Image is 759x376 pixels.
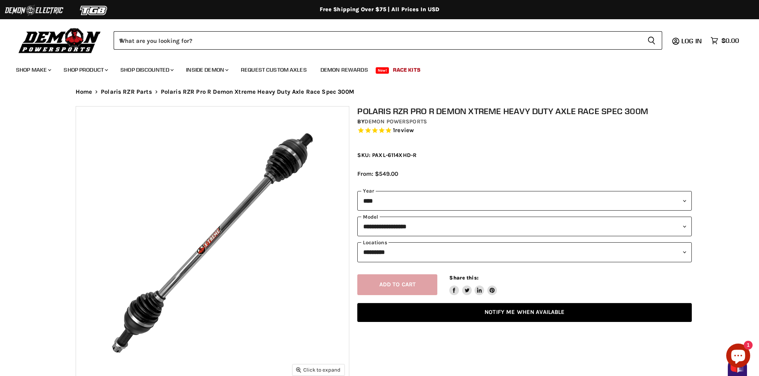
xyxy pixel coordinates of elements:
[721,37,739,44] span: $0.00
[357,117,692,126] div: by
[101,88,152,95] a: Polaris RZR Parts
[10,62,56,78] a: Shop Make
[161,88,354,95] span: Polaris RZR Pro R Demon Xtreme Heavy Duty Axle Race Spec 300M
[292,364,344,375] button: Click to expand
[357,191,692,211] select: year
[296,367,340,373] span: Click to expand
[114,31,641,50] input: When autocomplete results are available use up and down arrows to review and enter to select
[393,127,414,134] span: 1 reviews
[707,35,743,46] a: $0.00
[681,37,702,45] span: Log in
[10,58,737,78] ul: Main menu
[357,151,692,159] div: SKU: PAXL-6114XHD-R
[449,274,497,296] aside: Share this:
[60,88,700,95] nav: Breadcrumbs
[395,127,414,134] span: review
[449,275,478,281] span: Share this:
[678,37,707,44] a: Log in
[357,217,692,236] select: modal-name
[357,170,398,177] span: From: $549.00
[376,67,389,74] span: New!
[180,62,233,78] a: Inside Demon
[364,118,427,125] a: Demon Powersports
[58,62,113,78] a: Shop Product
[114,62,178,78] a: Shop Discounted
[64,3,124,18] img: TGB Logo 2
[235,62,313,78] a: Request Custom Axles
[16,26,104,54] img: Demon Powersports
[60,6,700,13] div: Free Shipping Over $75 | All Prices In USD
[387,62,427,78] a: Race Kits
[641,31,662,50] button: Search
[724,344,753,370] inbox-online-store-chat: Shopify online store chat
[4,3,64,18] img: Demon Electric Logo 2
[76,88,92,95] a: Home
[357,303,692,322] a: Notify Me When Available
[357,242,692,262] select: keys
[114,31,662,50] form: Product
[314,62,374,78] a: Demon Rewards
[357,127,692,135] span: Rated 5.0 out of 5 stars 1 reviews
[357,106,692,116] h1: Polaris RZR Pro R Demon Xtreme Heavy Duty Axle Race Spec 300M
